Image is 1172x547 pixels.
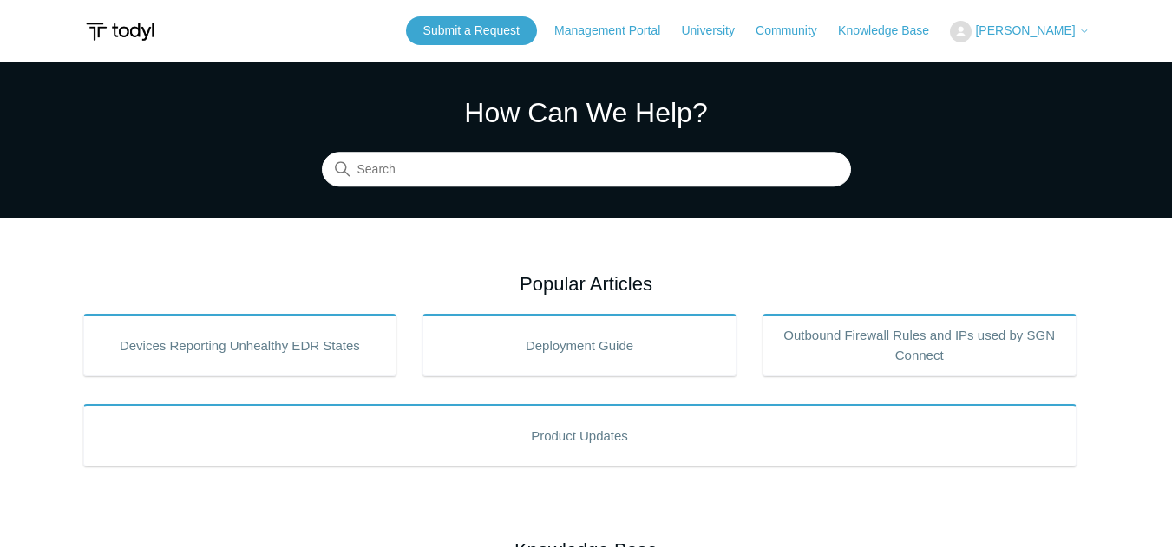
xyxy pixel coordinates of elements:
a: Submit a Request [406,16,537,45]
span: [PERSON_NAME] [975,23,1075,37]
a: Community [756,22,835,40]
a: Deployment Guide [422,314,737,376]
a: Knowledge Base [838,22,946,40]
a: Management Portal [554,22,678,40]
h2: Popular Articles [83,270,1090,298]
a: Devices Reporting Unhealthy EDR States [83,314,397,376]
img: Todyl Support Center Help Center home page [83,16,157,48]
button: [PERSON_NAME] [950,21,1089,42]
input: Search [322,153,851,187]
a: Product Updates [83,404,1077,466]
a: University [681,22,751,40]
a: Outbound Firewall Rules and IPs used by SGN Connect [763,314,1077,376]
h1: How Can We Help? [322,92,851,133]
